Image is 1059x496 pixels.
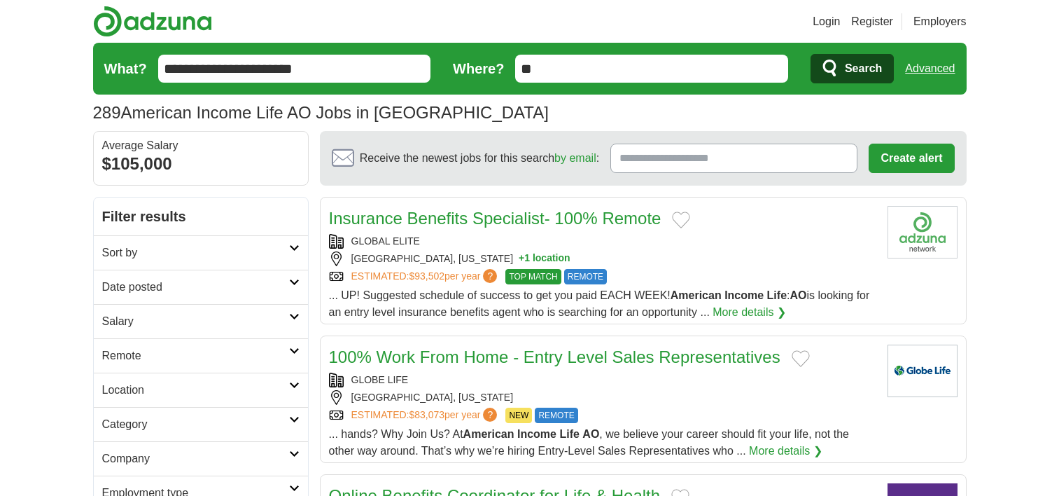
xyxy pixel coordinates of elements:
a: Login [813,13,840,30]
a: GLOBE LIFE [351,374,409,385]
div: GLOBAL ELITE [329,234,876,249]
a: Location [94,373,308,407]
a: Company [94,441,308,476]
a: More details ❯ [749,443,822,460]
h2: Company [102,450,289,467]
strong: AO [790,289,807,301]
strong: Income [517,428,556,440]
span: NEW [505,408,532,423]
strong: Life [767,289,787,301]
h2: Location [102,382,289,399]
a: Remote [94,338,308,373]
h1: American Income Life AO Jobs in [GEOGRAPHIC_DATA] [93,103,549,122]
img: Adzuna logo [93,6,212,37]
button: +1 location [519,252,570,266]
img: Globe Life logo [888,345,958,397]
a: Employers [913,13,967,30]
button: Add to favorite jobs [672,212,690,228]
label: Where? [453,58,504,79]
h2: Remote [102,347,289,364]
div: [GEOGRAPHIC_DATA], [US_STATE] [329,252,876,266]
div: [GEOGRAPHIC_DATA], [US_STATE] [329,390,876,405]
span: REMOTE [535,408,577,423]
a: Category [94,407,308,441]
span: ... UP! Suggested schedule of success to get you paid EACH WEEK! : is looking for an entry level ... [329,289,870,318]
div: Average Salary [102,140,300,151]
a: ESTIMATED:$93,502per year? [351,269,500,284]
span: Receive the newest jobs for this search : [360,150,599,167]
h2: Date posted [102,279,289,296]
span: REMOTE [564,269,607,284]
a: Insurance Benefits Specialist- 100% Remote [329,209,661,228]
span: $93,502 [409,270,444,282]
h2: Category [102,416,289,433]
a: Date posted [94,270,308,304]
span: ... hands? Why Join Us? At , we believe your career should fit your life, not the other way aroun... [329,428,849,457]
strong: AO [582,428,599,440]
a: by email [554,152,596,164]
div: $105,000 [102,151,300,177]
a: Sort by [94,235,308,270]
a: Salary [94,304,308,338]
span: ? [483,408,497,422]
h2: Sort by [102,244,289,261]
a: 100% Work From Home - Entry Level Sales Representatives [329,347,780,366]
h2: Filter results [94,198,308,235]
h2: Salary [102,313,289,330]
strong: American [671,289,722,301]
span: ? [483,269,497,283]
label: What? [104,58,147,79]
strong: American [463,428,514,440]
span: TOP MATCH [505,269,561,284]
button: Add to favorite jobs [792,350,810,367]
a: More details ❯ [713,304,786,321]
span: $83,073 [409,409,444,420]
strong: Income [724,289,764,301]
span: 289 [93,100,121,125]
a: Register [851,13,893,30]
strong: Life [559,428,579,440]
a: ESTIMATED:$83,073per year? [351,408,500,423]
span: + [519,252,524,266]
